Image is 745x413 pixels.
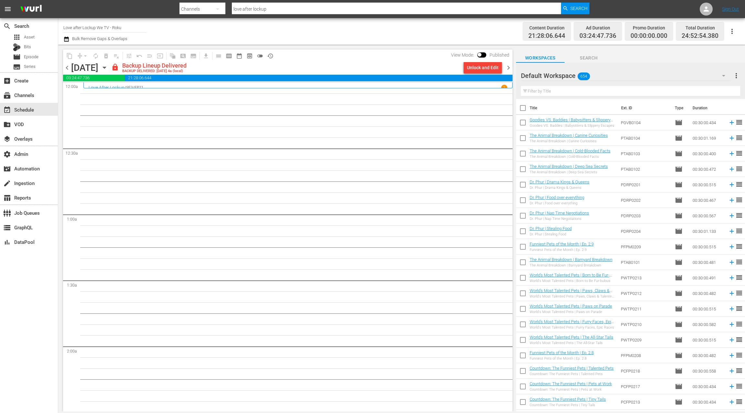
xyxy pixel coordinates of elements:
[530,186,589,190] div: Dr. Phur | Drama Kings & Queens
[728,274,735,281] svg: Add to Schedule
[690,286,726,301] td: 00:30:00.482
[236,53,243,59] span: date_range_outlined
[530,372,614,376] div: Countdown: The Funniest Pets | Talented Pets
[675,383,683,390] span: Episode
[690,332,726,348] td: 00:30:00.515
[530,242,594,246] a: Funniest Pets of the Month | Ep. 2.9
[690,348,726,363] td: 00:30:00.482
[675,150,683,158] span: Episode
[735,398,743,406] span: reorder
[3,179,11,187] span: Ingestion
[682,32,718,40] span: 24:52:54.380
[530,356,594,361] div: Funniest Pets of the Month | Ep. 2.8
[464,62,502,73] button: Unlock and Edit
[735,212,743,219] span: reorder
[728,383,735,390] svg: Add to Schedule
[690,239,726,255] td: 00:30:00.515
[675,352,683,359] span: Episode
[530,381,612,386] a: Countdown: The Funniest Pets | Pets at Work
[530,232,572,236] div: Dr. Phur | Stealing Food
[618,255,672,270] td: PTAB0101
[530,335,613,340] a: World's Most Talented Pets | The All-Star Tails
[111,63,119,71] span: lock
[690,161,726,177] td: 00:30:00.472
[530,288,612,298] a: World's Most Talented Pets | Paws, Claws & Talented Jaws
[448,52,477,58] span: View Mode:
[728,305,735,312] svg: Add to Schedule
[735,351,743,359] span: reorder
[618,223,672,239] td: PDRP0204
[689,99,728,117] th: Duration
[528,32,565,40] span: 21:28:06.644
[63,64,71,72] span: chevron_left
[530,133,608,138] a: The Animal Breakdown | Canine Curiosities
[3,224,11,232] span: GraphQL
[530,139,608,143] div: The Animal Breakdown | Canine Curiosities
[530,304,612,309] a: World's Most Talented Pets | Paws on Parade
[13,43,21,51] div: Bits
[618,192,672,208] td: PDRP0202
[530,263,612,267] div: The Animal Breakdown | Barnyard Breakdown
[618,363,672,379] td: PCFP0218
[3,165,11,173] span: Automation
[728,119,735,126] svg: Add to Schedule
[530,179,589,184] a: Dr. Phur | Drama Kings & Queens
[246,53,253,59] span: preview_outlined
[63,75,125,81] span: 03:24:47.736
[13,33,21,41] span: Asset
[122,69,187,73] div: BACKUP DELIVERED: [DATE] 4a (local)
[675,258,683,266] span: Episode
[675,398,683,406] span: Episode
[675,243,683,251] span: Episode
[675,227,683,235] span: Episode
[735,382,743,390] span: reorder
[728,150,735,157] svg: Add to Schedule
[735,258,743,266] span: reorder
[690,363,726,379] td: 00:30:00.558
[690,208,726,223] td: 00:30:00.567
[486,52,513,58] span: Published
[530,319,614,329] a: World's Most Talented Pets | Furry Faces, Epic Races
[530,148,610,153] a: The Animal Breakdown | Cold-Blooded Facts
[682,23,718,32] div: Total Duration
[3,238,11,246] span: DataPool
[618,177,672,192] td: PDRP0201
[728,321,735,328] svg: Add to Schedule
[728,259,735,266] svg: Add to Schedule
[735,274,743,281] span: reorder
[728,336,735,343] svg: Add to Schedule
[71,62,98,73] div: [DATE]
[135,85,144,90] p: EP71
[690,130,726,146] td: 00:30:01.169
[101,51,111,61] span: Select an event to delete
[618,146,672,161] td: PTAB0103
[675,367,683,375] span: Episode
[735,243,743,250] span: reorder
[521,67,731,85] div: Default Workspace
[226,53,232,59] span: calendar_view_week_outlined
[728,243,735,250] svg: Add to Schedule
[530,124,616,128] div: Goodies VS. Baddies | Babysitters & Slippery Escapes
[579,23,616,32] div: Ad Duration
[675,119,683,126] span: Episode
[24,44,31,50] span: Bits
[530,341,613,345] div: World's Most Talented Pets | The All-Star Tails
[735,149,743,157] span: reorder
[16,2,47,17] img: ans4CAIJ8jUAAAAAAAAAAAAAAAAAAAAAAAAgQb4GAAAAAAAAAAAAAAAAAAAAAAAAJMjXAAAAAAAAAAAAAAAAAAAAAAAAgAT5G...
[675,181,683,189] span: Episode
[124,85,126,90] p: /
[690,146,726,161] td: 00:30:00.400
[618,332,672,348] td: PWTP0209
[199,49,211,62] span: Download as CSV
[732,68,740,83] button: more_vert
[13,53,21,61] span: Episode
[125,75,513,81] span: 21:28:06.644
[735,134,743,142] span: reorder
[3,135,11,143] span: Overlays
[530,325,616,330] div: World's Most Talented Pets | Furry Faces, Epic Races
[126,85,135,90] p: SE3 /
[675,321,683,328] span: Episode
[728,166,735,173] svg: Add to Schedule
[617,99,671,117] th: Ext. ID
[728,398,735,406] svg: Add to Schedule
